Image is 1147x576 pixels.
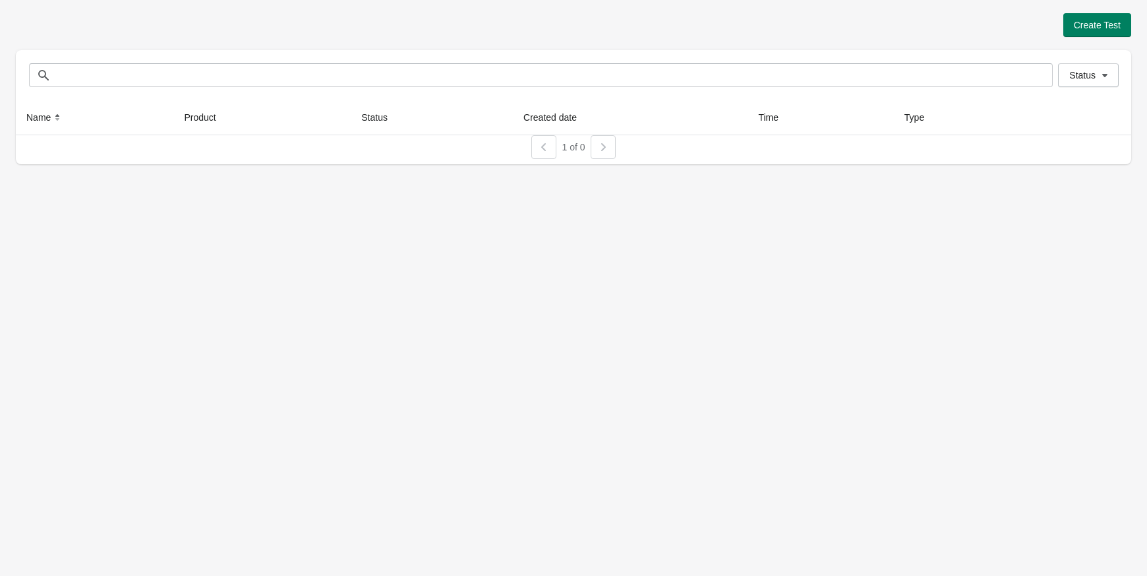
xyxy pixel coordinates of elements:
button: Status [356,106,406,129]
span: Create Test [1074,20,1121,30]
button: Product [179,106,235,129]
button: Created date [518,106,595,129]
span: 1 of 0 [562,142,585,152]
span: Status [1069,70,1096,80]
button: Name [21,106,69,129]
button: Status [1058,63,1119,87]
button: Type [899,106,943,129]
button: Create Test [1063,13,1131,37]
button: Time [753,106,797,129]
